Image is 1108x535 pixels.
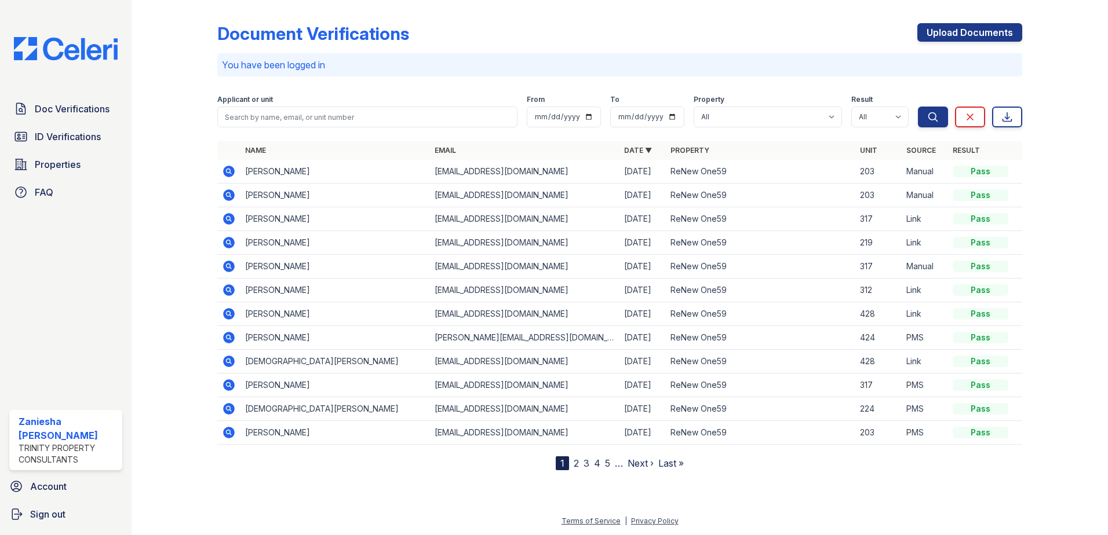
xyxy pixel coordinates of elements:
[30,507,65,521] span: Sign out
[430,373,619,397] td: [EMAIL_ADDRESS][DOMAIN_NAME]
[619,255,666,279] td: [DATE]
[240,397,430,421] td: [DEMOGRAPHIC_DATA][PERSON_NAME]
[217,95,273,104] label: Applicant or unit
[435,146,456,155] a: Email
[19,415,118,442] div: Zaniesha [PERSON_NAME]
[556,456,569,470] div: 1
[953,146,980,155] a: Result
[430,160,619,184] td: [EMAIL_ADDRESS][DOMAIN_NAME]
[619,231,666,255] td: [DATE]
[430,184,619,207] td: [EMAIL_ADDRESS][DOMAIN_NAME]
[240,160,430,184] td: [PERSON_NAME]
[5,475,127,498] a: Account
[594,457,600,469] a: 4
[953,427,1008,438] div: Pass
[953,261,1008,272] div: Pass
[245,146,266,155] a: Name
[217,107,517,127] input: Search by name, email, or unit number
[240,255,430,279] td: [PERSON_NAME]
[430,207,619,231] td: [EMAIL_ADDRESS][DOMAIN_NAME]
[670,146,709,155] a: Property
[619,350,666,373] td: [DATE]
[666,279,855,302] td: ReNew One59
[5,37,127,60] img: CE_Logo_Blue-a8612792a0a2168367f1c8372b55b34899dd931a85d93a1a3d3e32e68fde9ad4.png
[240,207,430,231] td: [PERSON_NAME]
[430,302,619,326] td: [EMAIL_ADDRESS][DOMAIN_NAME]
[35,185,53,199] span: FAQ
[9,181,122,204] a: FAQ
[902,207,948,231] td: Link
[902,255,948,279] td: Manual
[35,102,110,116] span: Doc Verifications
[902,421,948,445] td: PMS
[9,97,122,120] a: Doc Verifications
[953,403,1008,415] div: Pass
[9,125,122,148] a: ID Verifications
[5,503,127,526] a: Sign out
[430,350,619,373] td: [EMAIL_ADDRESS][DOMAIN_NAME]
[666,255,855,279] td: ReNew One59
[240,231,430,255] td: [PERSON_NAME]
[855,279,902,302] td: 312
[855,373,902,397] td: 317
[953,308,1008,320] div: Pass
[860,146,877,155] a: Unit
[953,213,1008,225] div: Pass
[902,373,948,397] td: PMS
[953,284,1008,296] div: Pass
[855,326,902,350] td: 424
[855,421,902,445] td: 203
[619,160,666,184] td: [DATE]
[666,160,855,184] td: ReNew One59
[240,350,430,373] td: [DEMOGRAPHIC_DATA][PERSON_NAME]
[855,397,902,421] td: 224
[615,456,623,470] span: …
[628,457,654,469] a: Next ›
[619,207,666,231] td: [DATE]
[666,302,855,326] td: ReNew One59
[917,23,1022,42] a: Upload Documents
[619,302,666,326] td: [DATE]
[666,350,855,373] td: ReNew One59
[240,373,430,397] td: [PERSON_NAME]
[430,231,619,255] td: [EMAIL_ADDRESS][DOMAIN_NAME]
[584,457,589,469] a: 3
[953,189,1008,201] div: Pass
[666,397,855,421] td: ReNew One59
[527,95,545,104] label: From
[902,302,948,326] td: Link
[953,166,1008,177] div: Pass
[694,95,724,104] label: Property
[562,516,621,525] a: Terms of Service
[855,184,902,207] td: 203
[240,302,430,326] td: [PERSON_NAME]
[19,442,118,466] div: Trinity Property Consultants
[855,255,902,279] td: 317
[430,397,619,421] td: [EMAIL_ADDRESS][DOMAIN_NAME]
[619,279,666,302] td: [DATE]
[902,160,948,184] td: Manual
[855,231,902,255] td: 219
[624,146,652,155] a: Date ▼
[855,207,902,231] td: 317
[902,397,948,421] td: PMS
[619,373,666,397] td: [DATE]
[666,184,855,207] td: ReNew One59
[222,58,1018,72] p: You have been logged in
[619,326,666,350] td: [DATE]
[902,350,948,373] td: Link
[666,373,855,397] td: ReNew One59
[855,302,902,326] td: 428
[902,184,948,207] td: Manual
[430,421,619,445] td: [EMAIL_ADDRESS][DOMAIN_NAME]
[30,479,67,493] span: Account
[953,356,1008,367] div: Pass
[953,237,1008,248] div: Pass
[9,153,122,176] a: Properties
[851,95,873,104] label: Result
[666,231,855,255] td: ReNew One59
[666,207,855,231] td: ReNew One59
[658,457,684,469] a: Last »
[240,184,430,207] td: [PERSON_NAME]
